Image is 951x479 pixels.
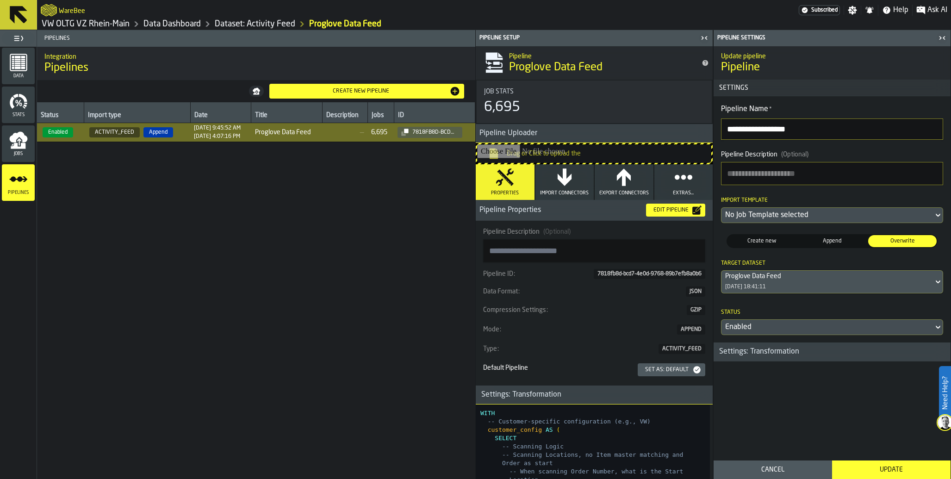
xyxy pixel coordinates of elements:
span: Order as start [502,460,553,467]
span: : [514,270,515,278]
span: -- Customer-specific configuration (e.g., VW) [488,418,651,425]
span: customer_config [488,426,542,433]
label: button-toggle-Ask AI [913,5,951,16]
div: Description [326,112,364,121]
div: 6,695 [484,99,520,116]
label: button-switch-multi-Create new [727,234,797,248]
h2: Sub Title [44,51,468,61]
label: button-toggle-Help [878,5,912,16]
span: Required [769,106,772,112]
a: link-to-/wh/i/44979e6c-6f66-405e-9874-c1e29f02a54a/data [143,19,201,29]
textarea: Pipeline Description(Optional) [721,162,943,185]
div: title-Proglove Data Feed [476,46,713,80]
span: : [547,306,548,314]
span: Help [893,5,908,16]
textarea: Pipeline Description(Optional) [483,239,705,262]
span: ( [556,426,560,433]
button: Pipeline ID:7818fb8d-bcd7-4e0d-9768-89b7efb8a0b6 [483,268,705,280]
div: Edit Pipeline [650,207,692,213]
nav: Breadcrumb [41,19,494,30]
span: Pipeline Properties [476,205,639,216]
span: APPEND [681,326,702,333]
span: Properties [491,190,519,196]
label: Need Help? [940,367,950,419]
div: Import type [88,112,186,121]
div: Pipeline Settings [715,35,936,41]
span: GZIP [690,307,702,313]
li: menu Pipelines [2,164,35,201]
button: button-7818fb8d-bcd7-4e0d-9768-89b7efb8a0b6 [398,127,462,138]
span: Append [143,127,173,137]
span: Extras... [673,190,694,196]
label: button-toggle-Close me [698,32,711,44]
div: Pipeline Setup [478,35,698,41]
span: Append [800,237,864,245]
div: Compression Settings [483,306,686,314]
div: Target Dataset [721,259,943,270]
span: : [500,326,501,333]
div: KeyValueItem-Compression Settings [483,303,705,317]
div: Type [483,345,658,353]
div: Title [484,88,704,95]
button: button- [249,86,264,97]
button: button-Edit Pipeline [646,204,705,217]
h2: Sub Title [59,6,85,15]
span: -- Scanning Locations, no Item master matching and [502,451,683,458]
div: Default Pipeline [483,364,630,372]
div: thumb [868,235,937,247]
span: Pipeline [721,60,760,75]
label: button-toggle-Toggle Full Menu [2,32,35,45]
span: AS [546,426,553,433]
div: KeyValueItem-Pipeline ID [483,268,705,280]
div: thumb [798,235,866,247]
div: title-Pipeline [714,46,951,80]
span: Ask AI [927,5,947,16]
li: menu Stats [2,87,35,124]
div: Jobs [372,112,390,121]
span: -- Scanning Logic [502,443,564,450]
h3: title-section-Pipeline Uploader [476,124,713,143]
div: Import TemplateDropdownMenuValue- [721,196,943,223]
div: title-Pipelines [37,47,475,80]
div: DropdownMenuValue- [725,210,930,221]
div: Title [255,112,318,121]
span: : [497,345,499,353]
div: StatusDropdownMenuValue-true [721,308,943,335]
span: 7818fb8d-bcd7-4e0d-9768-89b7efb8a0b6 [597,271,702,277]
div: Proglove Data Feed [309,19,381,29]
input: button-toolbar-Pipeline Name [721,118,943,140]
div: Menu Subscription [799,5,840,15]
div: KeyValueItem-Mode [483,323,705,336]
h3: title-section-Settings: Transformation [476,386,713,404]
div: Date [194,112,247,121]
span: Pipelines [44,61,88,75]
span: Stats [2,112,35,118]
div: KeyValueItem-Type [483,342,705,356]
div: Status [41,112,80,121]
div: Target DatasetDropdownMenuValue-587cc4f2-1640-4279-9df7-50441af3ac29[DATE] 18:41:11 [721,259,943,293]
a: link-to-/wh/i/44979e6c-6f66-405e-9874-c1e29f02a54a/settings/billing [799,5,840,15]
span: Pipelines [2,190,35,195]
span: Export Connectors [599,190,649,196]
button: button-Create new pipeline [269,84,465,99]
div: Create new pipeline [273,88,450,94]
div: Updated at [194,133,241,140]
span: Proglove Data Feed [509,60,603,75]
div: Settings: Transformation [476,389,567,400]
label: button-toggle-Settings [844,6,861,15]
button: Compression Settings:GZIP [483,304,705,316]
h2: Sub Title [509,51,694,60]
h2: Sub Title [721,51,943,60]
input: Drag or Click to upload the [477,144,711,163]
label: button-toolbar-Pipeline Name [721,104,943,140]
div: KeyValueItem-Data Format [483,286,705,298]
span: Data [2,74,35,79]
div: [DATE] 18:41:11 [725,284,766,290]
span: ACTIVITY_FEED [89,127,140,137]
span: Overwrite [870,237,935,245]
div: Mode [483,326,676,333]
div: stat-Job Stats [477,81,712,123]
span: SELECT [495,435,516,442]
span: ACTIVITY_FEED [662,346,702,352]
